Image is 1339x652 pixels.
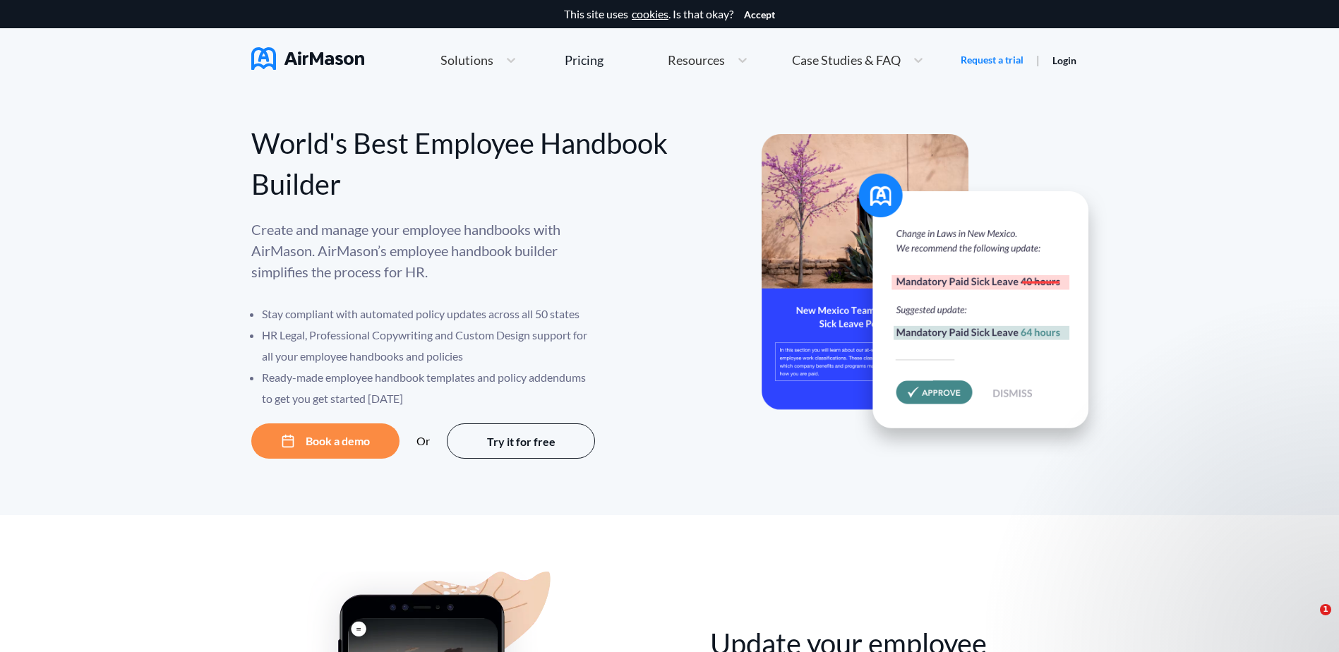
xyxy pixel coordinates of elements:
span: | [1036,53,1040,66]
a: cookies [632,8,668,20]
div: Pricing [565,54,604,66]
img: AirMason Logo [251,47,364,70]
li: Ready-made employee handbook templates and policy addendums to get you get started [DATE] [262,367,597,409]
span: Solutions [440,54,493,66]
button: Book a demo [251,423,400,459]
span: Case Studies & FAQ [792,54,901,66]
div: World's Best Employee Handbook Builder [251,123,670,205]
span: Resources [668,54,725,66]
a: Login [1052,54,1076,66]
li: Stay compliant with automated policy updates across all 50 states [262,303,597,325]
a: Pricing [565,47,604,73]
li: HR Legal, Professional Copywriting and Custom Design support for all your employee handbooks and ... [262,325,597,367]
button: Accept cookies [744,9,775,20]
p: Create and manage your employee handbooks with AirMason. AirMason’s employee handbook builder sim... [251,219,597,282]
button: Try it for free [447,423,595,459]
iframe: Intercom live chat [1291,604,1325,638]
div: Or [416,435,430,447]
span: 1 [1320,604,1331,615]
img: hero-banner [762,134,1107,458]
a: Request a trial [961,53,1023,67]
